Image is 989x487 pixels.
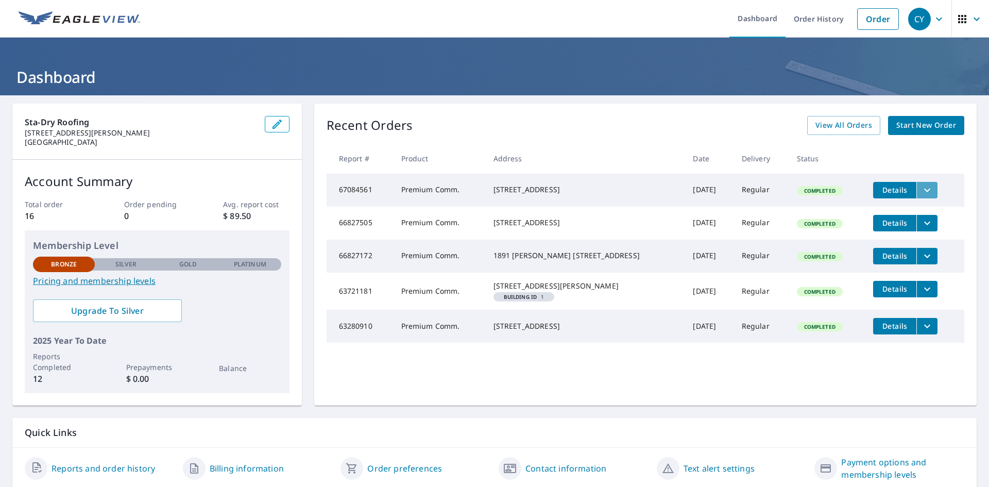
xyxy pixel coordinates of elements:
p: Recent Orders [327,116,413,135]
div: [STREET_ADDRESS][PERSON_NAME] [493,281,677,291]
p: 0 [124,210,190,222]
button: detailsBtn-66827172 [873,248,916,264]
div: [STREET_ADDRESS] [493,217,677,228]
div: CY [908,8,931,30]
p: Gold [179,260,197,269]
p: [GEOGRAPHIC_DATA] [25,138,257,147]
button: filesDropdownBtn-66827505 [916,215,937,231]
p: Reports Completed [33,351,95,373]
a: Payment options and membership levels [841,456,964,481]
button: detailsBtn-67084561 [873,182,916,198]
p: 2025 Year To Date [33,334,281,347]
td: Regular [734,174,789,207]
td: Premium Comm. [393,273,485,310]
p: 16 [25,210,91,222]
p: Account Summary [25,172,289,191]
td: 66827172 [327,240,393,273]
span: Completed [798,220,842,227]
th: Delivery [734,143,789,174]
p: Quick Links [25,426,964,439]
td: Premium Comm. [393,310,485,343]
div: [STREET_ADDRESS] [493,321,677,331]
p: $ 0.00 [126,373,188,385]
td: [DATE] [685,207,733,240]
th: Product [393,143,485,174]
a: Reports and order history [52,462,155,475]
p: Membership Level [33,239,281,253]
a: Pricing and membership levels [33,275,281,287]
p: [STREET_ADDRESS][PERSON_NAME] [25,128,257,138]
span: Details [879,218,910,228]
a: Text alert settings [684,462,755,475]
p: Sta-Dry Roofing [25,116,257,128]
td: 66827505 [327,207,393,240]
p: Bronze [51,260,77,269]
button: detailsBtn-63721181 [873,281,916,297]
th: Status [789,143,865,174]
span: Start New Order [896,119,956,132]
span: Completed [798,323,842,330]
p: Silver [115,260,137,269]
a: Upgrade To Silver [33,299,182,322]
span: Completed [798,187,842,194]
td: Premium Comm. [393,240,485,273]
a: View All Orders [807,116,880,135]
a: Order [857,8,899,30]
button: filesDropdownBtn-67084561 [916,182,937,198]
button: detailsBtn-63280910 [873,318,916,334]
td: [DATE] [685,310,733,343]
td: [DATE] [685,273,733,310]
h1: Dashboard [12,66,977,88]
span: Details [879,185,910,195]
th: Date [685,143,733,174]
th: Address [485,143,685,174]
p: Prepayments [126,362,188,373]
img: EV Logo [19,11,140,27]
span: Details [879,284,910,294]
span: Completed [798,253,842,260]
a: Billing information [210,462,284,475]
div: 1891 [PERSON_NAME] [STREET_ADDRESS] [493,250,677,261]
button: filesDropdownBtn-63721181 [916,281,937,297]
td: Premium Comm. [393,174,485,207]
td: 63280910 [327,310,393,343]
p: Balance [219,363,281,374]
span: View All Orders [815,119,872,132]
p: Avg. report cost [223,199,289,210]
td: 63721181 [327,273,393,310]
span: 1 [498,294,551,299]
button: filesDropdownBtn-63280910 [916,318,937,334]
td: Regular [734,310,789,343]
th: Report # [327,143,393,174]
p: Platinum [234,260,266,269]
td: Regular [734,273,789,310]
td: Regular [734,207,789,240]
a: Contact information [525,462,606,475]
a: Start New Order [888,116,964,135]
p: Total order [25,199,91,210]
em: Building ID [504,294,537,299]
p: Order pending [124,199,190,210]
td: Regular [734,240,789,273]
td: [DATE] [685,174,733,207]
p: 12 [33,373,95,385]
span: Upgrade To Silver [41,305,174,316]
td: Premium Comm. [393,207,485,240]
td: 67084561 [327,174,393,207]
span: Details [879,251,910,261]
div: [STREET_ADDRESS] [493,184,677,195]
span: Completed [798,288,842,295]
button: detailsBtn-66827505 [873,215,916,231]
a: Order preferences [367,462,442,475]
p: $ 89.50 [223,210,289,222]
button: filesDropdownBtn-66827172 [916,248,937,264]
span: Details [879,321,910,331]
td: [DATE] [685,240,733,273]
